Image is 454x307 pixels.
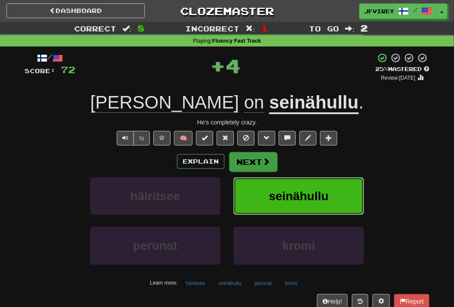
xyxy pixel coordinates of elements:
[359,92,364,112] span: .
[280,277,302,290] button: kromi
[361,23,368,33] span: 2
[25,67,56,74] span: Score:
[413,7,417,13] span: /
[133,239,177,252] span: perunat
[320,131,337,146] button: Add to collection (alt+a)
[210,53,225,78] span: +
[25,53,75,63] div: /
[299,131,317,146] button: Edit sentence (alt+d)
[359,3,437,19] a: jfvirey /
[90,92,239,113] span: [PERSON_NAME]
[25,118,429,127] div: He's completely crazy.
[134,131,150,146] button: ½
[90,177,221,215] button: häiritsee
[375,65,388,72] span: 25 %
[158,3,296,19] a: Clozemaster
[212,38,261,44] strong: Fluency Fast Track
[258,131,275,146] button: Grammar (alt+g)
[279,131,296,146] button: Discuss sentence (alt+u)
[117,131,134,146] button: Play sentence audio (ctl+space)
[309,24,339,33] span: To go
[261,23,268,33] span: 1
[181,277,210,290] button: häiritsee
[246,25,255,32] span: :
[217,131,234,146] button: Reset to 0% Mastered (alt+r)
[196,131,213,146] button: Set this sentence to 100% Mastered (alt+m)
[186,24,240,33] span: Incorrect
[364,7,394,15] span: jfvirey
[269,92,359,114] u: seinähullu
[177,154,224,169] button: Explain
[250,277,277,290] button: perunat
[283,239,315,252] span: kromi
[150,280,177,286] small: Learn more:
[237,131,255,146] button: Ignore sentence (alt+i)
[375,65,429,73] div: Mastered
[233,227,364,264] button: kromi
[174,131,193,146] button: 🧠
[225,55,240,76] span: 4
[345,25,355,32] span: :
[74,24,116,33] span: Correct
[229,152,277,172] button: Next
[61,64,75,75] span: 72
[233,177,364,215] button: seinähullu
[137,23,145,33] span: 8
[153,131,171,146] button: Favorite sentence (alt+f)
[115,131,150,146] div: Text-to-speech controls
[90,227,221,264] button: perunat
[269,189,328,203] span: seinähullu
[214,277,246,290] button: seinähullu
[244,92,264,113] span: on
[122,25,132,32] span: :
[6,3,145,18] a: Dashboard
[131,189,180,203] span: häiritsee
[381,75,416,81] small: Review: [DATE]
